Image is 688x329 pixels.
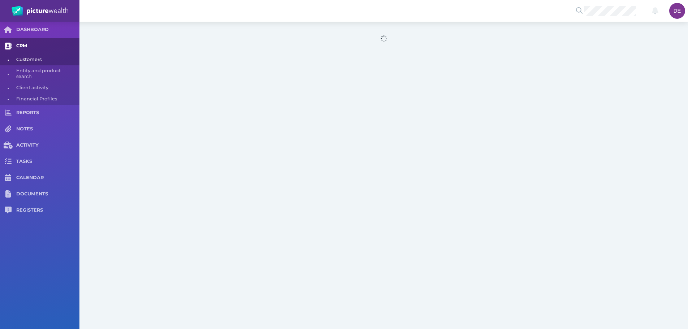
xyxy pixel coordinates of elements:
span: DE [674,8,681,14]
span: REGISTERS [16,207,79,213]
span: NOTES [16,126,79,132]
span: TASKS [16,159,79,165]
span: DOCUMENTS [16,191,79,197]
span: Customers [16,54,77,65]
span: ACTIVITY [16,142,79,148]
span: REPORTS [16,110,79,116]
span: CALENDAR [16,175,79,181]
span: Entity and product search [16,65,77,82]
span: Financial Profiles [16,94,77,105]
div: Darcie Ercegovich [669,3,685,19]
img: PW [12,6,68,16]
span: CRM [16,43,79,49]
span: DASHBOARD [16,27,79,33]
span: Client activity [16,82,77,94]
